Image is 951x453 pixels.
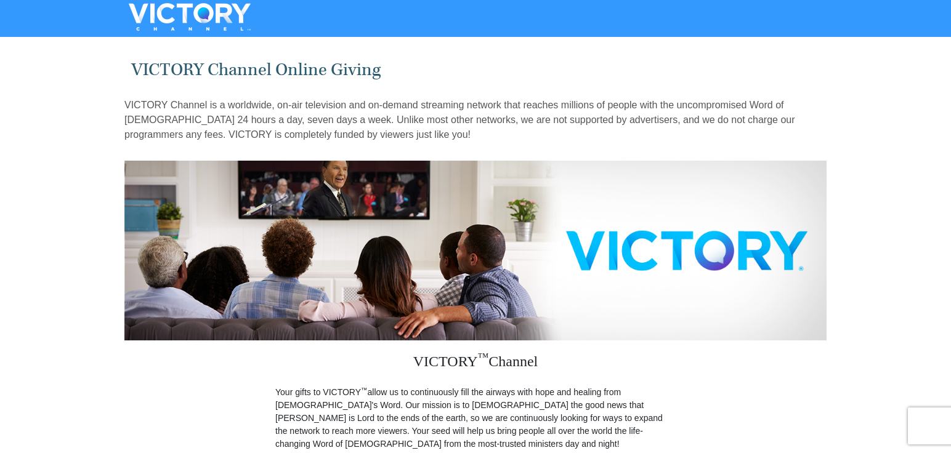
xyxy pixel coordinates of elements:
[275,340,676,386] h3: VICTORY Channel
[275,386,676,451] p: Your gifts to VICTORY allow us to continuously fill the airways with hope and healing from [DEMOG...
[131,60,820,80] h1: VICTORY Channel Online Giving
[113,3,267,31] img: VICTORYTHON - VICTORY Channel
[361,386,368,393] sup: ™
[478,351,489,363] sup: ™
[124,98,827,142] p: VICTORY Channel is a worldwide, on-air television and on-demand streaming network that reaches mi...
